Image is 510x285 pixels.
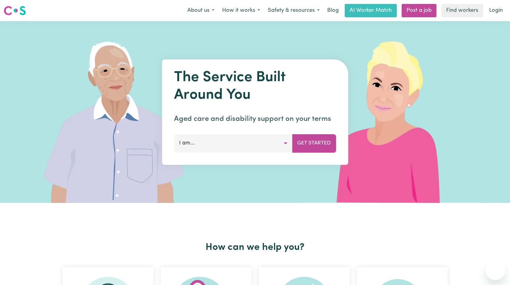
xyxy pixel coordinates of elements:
a: Login [485,4,506,17]
a: Find workers [441,4,483,17]
a: Post a job [402,4,436,17]
h1: The Service Built Around You [174,69,336,104]
p: Aged care and disability support on your terms [174,114,336,124]
img: Careseekers logo [4,5,26,16]
a: Careseekers logo [4,4,26,18]
iframe: Button to launch messaging window [486,261,505,280]
a: AI Worker Match [345,4,397,17]
button: About us [183,4,218,17]
a: Blog [324,4,342,17]
button: How it works [218,4,264,17]
button: Get Started [292,134,336,152]
button: I am... [174,134,292,152]
button: Safety & resources [264,4,324,17]
h2: How can we help you? [59,242,451,253]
